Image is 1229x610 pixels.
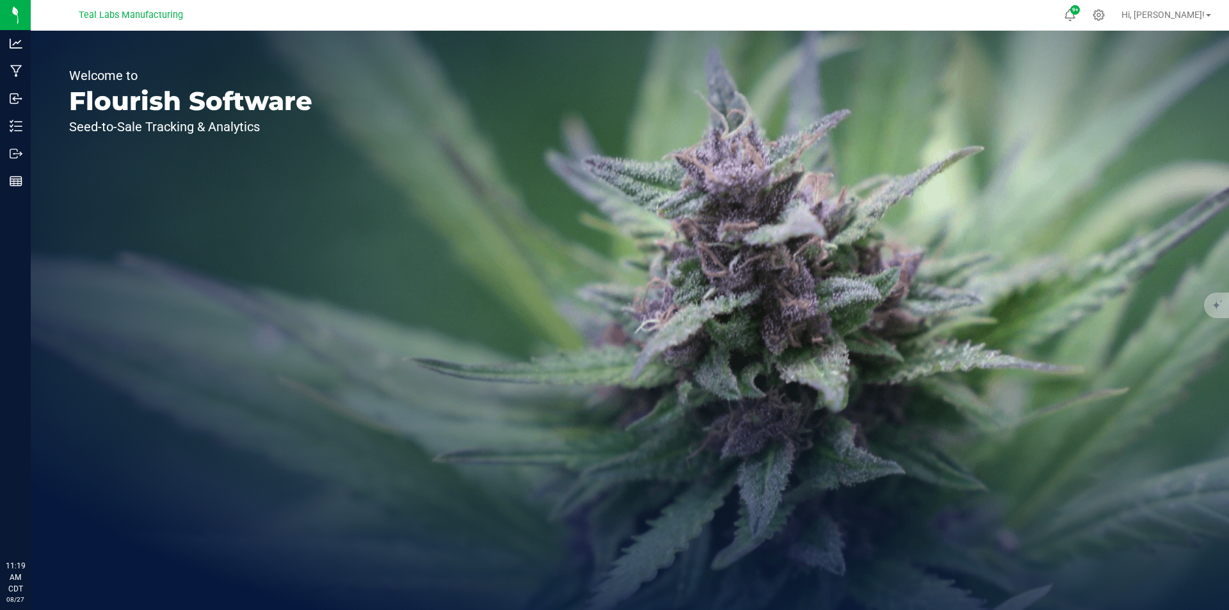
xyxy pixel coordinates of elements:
span: 9+ [1072,8,1078,13]
inline-svg: Manufacturing [10,65,22,77]
inline-svg: Inbound [10,92,22,105]
inline-svg: Reports [10,175,22,188]
p: 11:19 AM CDT [6,560,25,595]
p: 08/27 [6,595,25,604]
div: Manage settings [1091,9,1107,21]
inline-svg: Outbound [10,147,22,160]
span: Hi, [PERSON_NAME]! [1121,10,1205,20]
inline-svg: Inventory [10,120,22,132]
p: Seed-to-Sale Tracking & Analytics [69,120,312,133]
p: Flourish Software [69,88,312,114]
p: Welcome to [69,69,312,82]
span: Teal Labs Manufacturing [79,10,183,20]
inline-svg: Analytics [10,37,22,50]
